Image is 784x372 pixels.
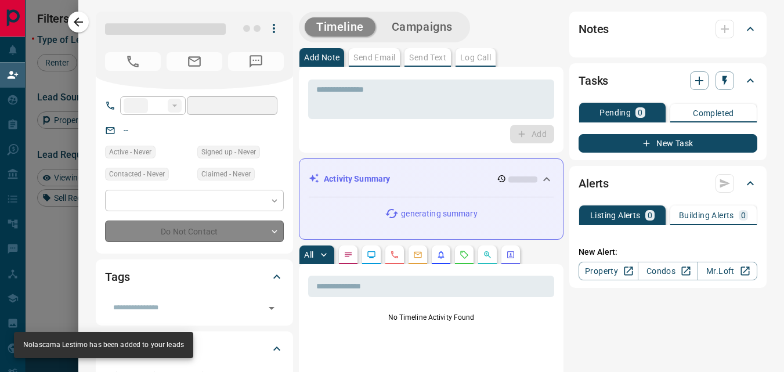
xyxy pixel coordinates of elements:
[390,250,399,259] svg: Calls
[698,262,757,280] a: Mr.Loft
[201,146,256,158] span: Signed up - Never
[579,262,638,280] a: Property
[367,250,376,259] svg: Lead Browsing Activity
[167,52,222,71] span: No Email
[590,211,641,219] p: Listing Alerts
[109,168,165,180] span: Contacted - Never
[304,53,339,62] p: Add Note
[401,208,477,220] p: generating summary
[105,221,284,242] div: Do Not Contact
[105,335,284,363] div: Criteria
[599,109,631,117] p: Pending
[263,300,280,316] button: Open
[579,67,757,95] div: Tasks
[105,263,284,291] div: Tags
[324,173,390,185] p: Activity Summary
[124,125,128,135] a: --
[483,250,492,259] svg: Opportunities
[579,169,757,197] div: Alerts
[579,71,608,90] h2: Tasks
[109,146,151,158] span: Active - Never
[105,52,161,71] span: No Number
[460,250,469,259] svg: Requests
[380,17,464,37] button: Campaigns
[506,250,515,259] svg: Agent Actions
[638,109,642,117] p: 0
[201,168,251,180] span: Claimed - Never
[305,17,375,37] button: Timeline
[579,246,757,258] p: New Alert:
[648,211,652,219] p: 0
[309,168,554,190] div: Activity Summary
[304,251,313,259] p: All
[579,134,757,153] button: New Task
[105,268,129,286] h2: Tags
[436,250,446,259] svg: Listing Alerts
[23,335,184,355] div: Nolascama Lestimo has been added to your leads
[344,250,353,259] svg: Notes
[638,262,698,280] a: Condos
[308,312,554,323] p: No Timeline Activity Found
[579,174,609,193] h2: Alerts
[579,15,757,43] div: Notes
[579,20,609,38] h2: Notes
[693,109,734,117] p: Completed
[413,250,422,259] svg: Emails
[679,211,734,219] p: Building Alerts
[228,52,284,71] span: No Number
[741,211,746,219] p: 0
